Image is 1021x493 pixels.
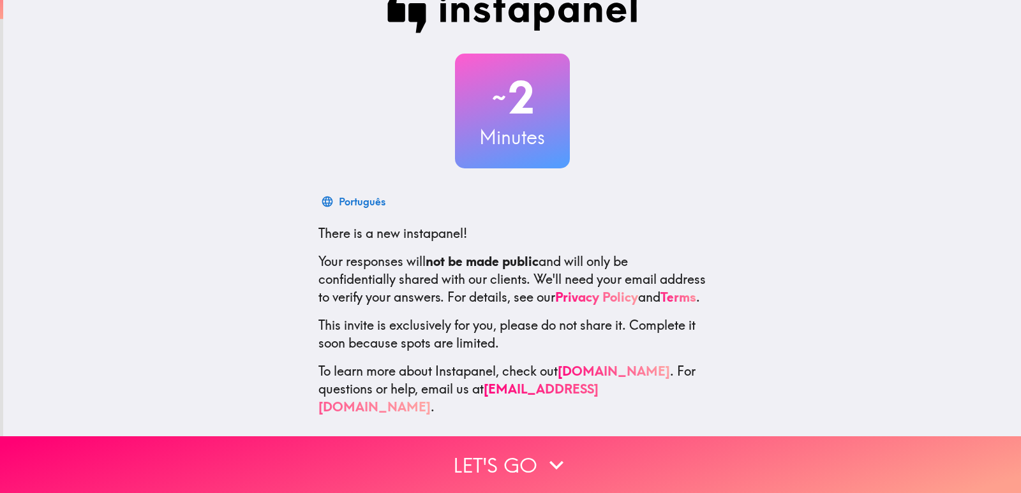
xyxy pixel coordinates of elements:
[455,71,570,124] h2: 2
[318,189,391,214] button: Português
[318,362,706,416] p: To learn more about Instapanel, check out . For questions or help, email us at .
[318,316,706,352] p: This invite is exclusively for you, please do not share it. Complete it soon because spots are li...
[318,253,706,306] p: Your responses will and will only be confidentially shared with our clients. We'll need your emai...
[660,289,696,305] a: Terms
[558,363,670,379] a: [DOMAIN_NAME]
[426,253,539,269] b: not be made public
[339,193,385,210] div: Português
[555,289,638,305] a: Privacy Policy
[490,78,508,117] span: ~
[455,124,570,151] h3: Minutes
[318,381,599,415] a: [EMAIL_ADDRESS][DOMAIN_NAME]
[318,225,467,241] span: There is a new instapanel!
